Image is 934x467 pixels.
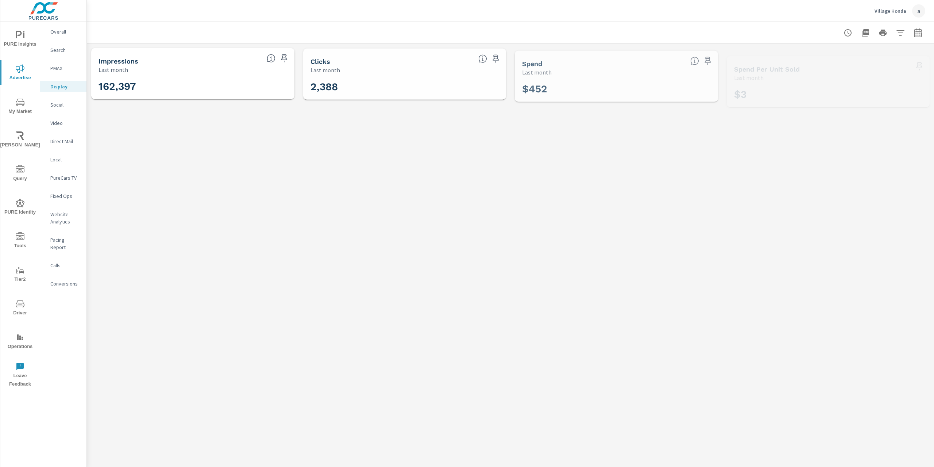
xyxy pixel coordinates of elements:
[912,4,925,18] div: a
[40,26,86,37] div: Overall
[267,54,275,63] span: The number of times an ad was shown on your behalf.
[3,232,38,250] span: Tools
[490,53,502,65] span: Save this to your personalized report
[40,209,86,227] div: Website Analytics
[522,60,542,68] h5: Spend
[99,80,287,93] h3: 162,397
[3,98,38,116] span: My Market
[702,55,714,67] span: Save this to your personalized report
[690,57,699,65] span: The amount of money spent on advertising during the period.
[40,99,86,110] div: Social
[50,138,81,145] p: Direct Mail
[40,136,86,147] div: Direct Mail
[858,26,873,40] button: "Export Report to PDF"
[50,236,81,251] p: Pacing Report
[875,8,906,14] p: Village Honda
[50,101,81,108] p: Social
[50,119,81,127] p: Video
[3,299,38,317] span: Driver
[3,165,38,183] span: Query
[876,26,890,40] button: Print Report
[40,260,86,271] div: Calls
[40,172,86,183] div: PureCars TV
[50,156,81,163] p: Local
[50,83,81,90] p: Display
[3,362,38,388] span: Leave Feedback
[734,73,764,82] p: Last month
[40,45,86,55] div: Search
[40,118,86,129] div: Video
[3,333,38,351] span: Operations
[310,81,499,93] h3: 2,388
[3,64,38,82] span: Advertise
[50,174,81,181] p: PureCars TV
[40,191,86,202] div: Fixed Ops
[3,131,38,149] span: [PERSON_NAME]
[40,63,86,74] div: PMAX
[50,46,81,54] p: Search
[914,61,925,72] span: Save this to your personalized report
[734,88,923,101] h3: $3
[50,262,81,269] p: Calls
[50,280,81,287] p: Conversions
[40,154,86,165] div: Local
[40,234,86,253] div: Pacing Report
[278,53,290,64] span: Save this to your personalized report
[734,65,800,73] h5: Spend Per Unit Sold
[310,66,340,74] p: Last month
[50,192,81,200] p: Fixed Ops
[310,58,330,65] h5: Clicks
[0,22,40,391] div: nav menu
[3,199,38,217] span: PURE Identity
[40,278,86,289] div: Conversions
[50,211,81,225] p: Website Analytics
[50,65,81,72] p: PMAX
[3,266,38,284] span: Tier2
[99,57,138,65] h5: Impressions
[522,83,711,95] h3: $452
[3,31,38,49] span: PURE Insights
[478,54,487,63] span: The number of times an ad was clicked by a consumer.
[40,81,86,92] div: Display
[522,68,552,77] p: Last month
[50,28,81,35] p: Overall
[893,26,908,40] button: Apply Filters
[911,26,925,40] button: Select Date Range
[99,65,128,74] p: Last month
